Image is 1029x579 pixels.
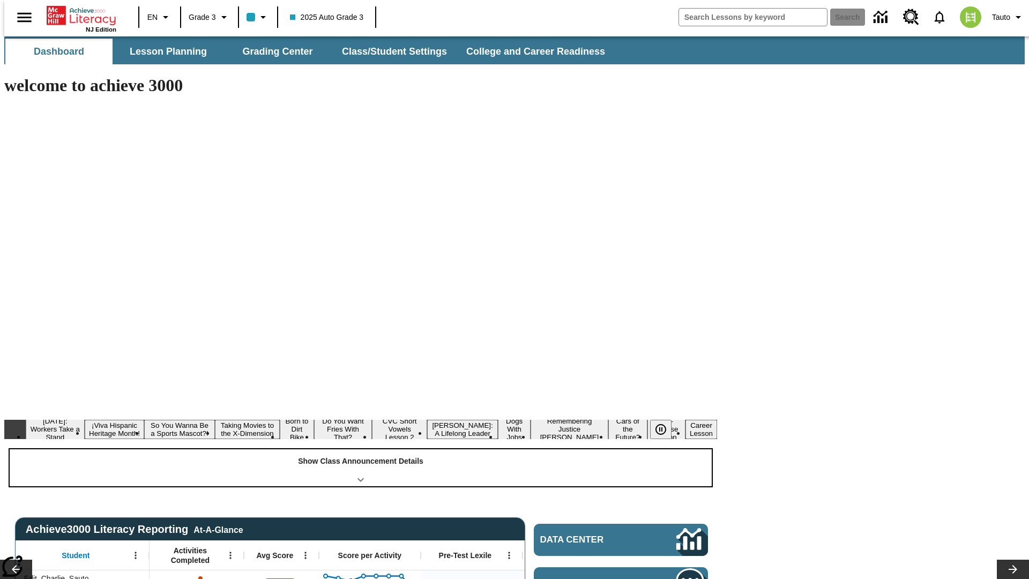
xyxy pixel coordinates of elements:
div: SubNavbar [4,36,1025,64]
button: Class color is light blue. Change class color [242,8,274,27]
button: Slide 4 Taking Movies to the X-Dimension [215,420,280,439]
button: College and Career Readiness [458,39,614,64]
button: Profile/Settings [988,8,1029,27]
button: Slide 5 Born to Dirt Bike [280,415,314,443]
span: Score per Activity [338,551,402,560]
button: Slide 11 Cars of the Future? [608,415,647,443]
img: avatar image [960,6,981,28]
span: Student [62,551,90,560]
button: Slide 3 So You Wanna Be a Sports Mascot?! [144,420,214,439]
button: Open Menu [297,547,314,563]
button: Grade: Grade 3, Select a grade [184,8,235,27]
button: Lesson carousel, Next [997,560,1029,579]
a: Resource Center, Will open in new tab [897,3,926,32]
button: Slide 10 Remembering Justice O'Connor [531,415,608,443]
span: Data Center [540,535,640,545]
button: Slide 6 Do You Want Fries With That? [314,415,372,443]
button: Open side menu [9,2,40,33]
button: Grading Center [224,39,331,64]
span: Grade 3 [189,12,216,23]
button: Slide 7 CVC Short Vowels Lesson 2 [372,415,427,443]
span: Tauto [992,12,1010,23]
span: 2025 Auto Grade 3 [290,12,364,23]
span: Achieve3000 Literacy Reporting [26,523,243,536]
span: Avg Score [256,551,293,560]
button: Open Menu [501,547,517,563]
button: Class/Student Settings [333,39,456,64]
button: Language: EN, Select a language [143,8,177,27]
span: EN [147,12,158,23]
input: search field [679,9,827,26]
a: Notifications [926,3,953,31]
button: Lesson Planning [115,39,222,64]
button: Pause [650,420,672,439]
h1: welcome to achieve 3000 [4,76,717,95]
button: Slide 13 Career Lesson [685,420,717,439]
div: SubNavbar [4,39,615,64]
button: Slide 2 ¡Viva Hispanic Heritage Month! [85,420,145,439]
button: Slide 1 Labor Day: Workers Take a Stand [26,415,85,443]
button: Slide 9 Dogs With Jobs [498,415,531,443]
div: Home [47,4,116,33]
a: Data Center [534,524,708,556]
div: Pause [650,420,682,439]
button: Slide 8 Dianne Feinstein: A Lifelong Leader [427,420,498,439]
button: Dashboard [5,39,113,64]
button: Open Menu [128,547,144,563]
a: Home [47,5,116,26]
a: Data Center [867,3,897,32]
div: Show Class Announcement Details [10,449,712,486]
p: Show Class Announcement Details [298,456,423,467]
button: Open Menu [222,547,238,563]
span: NJ Edition [86,26,116,33]
span: Activities Completed [155,546,226,565]
div: At-A-Glance [193,523,243,535]
button: Select a new avatar [953,3,988,31]
span: Pre-Test Lexile [439,551,492,560]
button: Slide 12 Pre-release lesson [647,415,685,443]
